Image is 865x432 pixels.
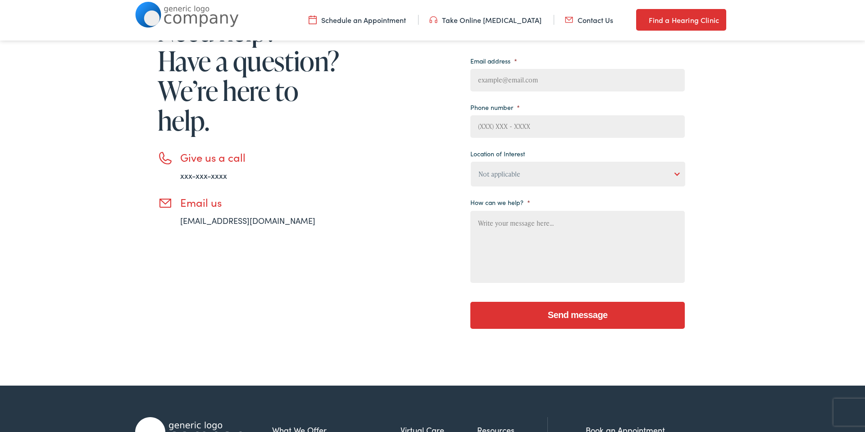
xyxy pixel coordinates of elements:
[470,150,525,158] label: Location of Interest
[309,15,406,25] a: Schedule an Appointment
[180,170,227,181] a: xxx-xxx-xxxx
[429,15,437,25] img: utility icon
[470,69,685,91] input: example@email.com
[180,215,315,226] a: [EMAIL_ADDRESS][DOMAIN_NAME]
[565,15,573,25] img: utility icon
[470,115,685,138] input: (XXX) XXX - XXXX
[158,16,342,135] h1: Need help? Have a question? We’re here to help.
[180,151,342,164] h3: Give us a call
[470,198,530,206] label: How can we help?
[180,196,342,209] h3: Email us
[429,15,542,25] a: Take Online [MEDICAL_DATA]
[636,14,644,25] img: utility icon
[565,15,613,25] a: Contact Us
[470,103,520,111] label: Phone number
[309,15,317,25] img: utility icon
[470,302,685,329] input: Send message
[636,9,726,31] a: Find a Hearing Clinic
[470,57,517,65] label: Email address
